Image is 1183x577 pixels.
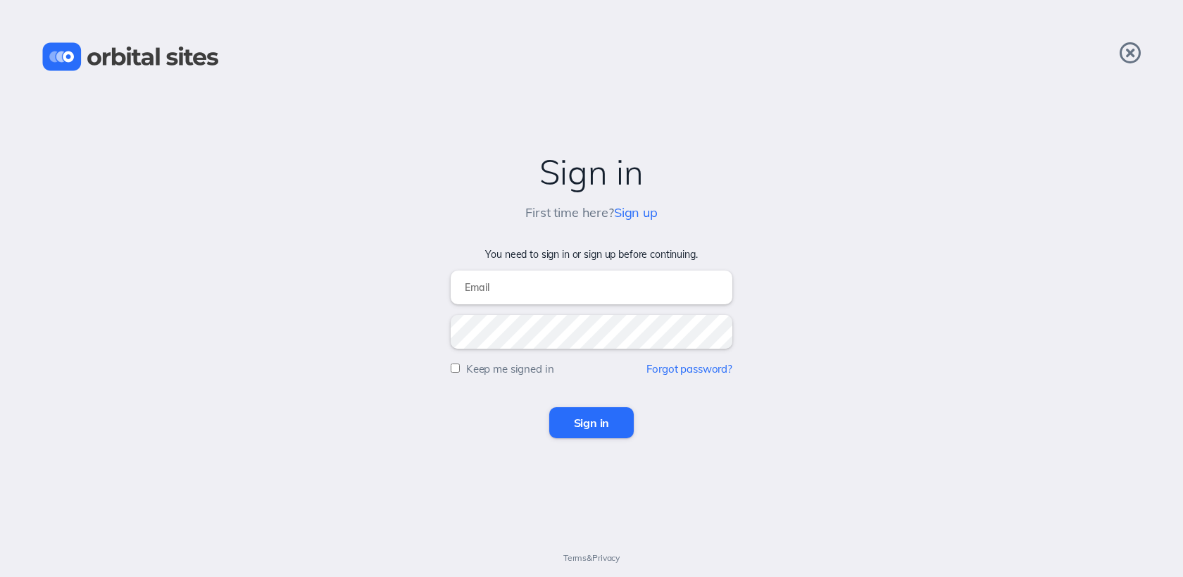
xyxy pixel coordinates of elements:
[525,206,658,221] h5: First time here?
[646,362,732,376] a: Forgot password?
[549,407,634,438] input: Sign in
[14,249,1169,438] form: You need to sign in or sign up before continuing.
[42,42,219,71] img: Orbital Sites Logo
[466,362,554,376] label: Keep me signed in
[614,204,658,221] a: Sign up
[592,552,620,563] a: Privacy
[451,271,732,304] input: Email
[14,153,1169,192] h2: Sign in
[563,552,587,563] a: Terms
